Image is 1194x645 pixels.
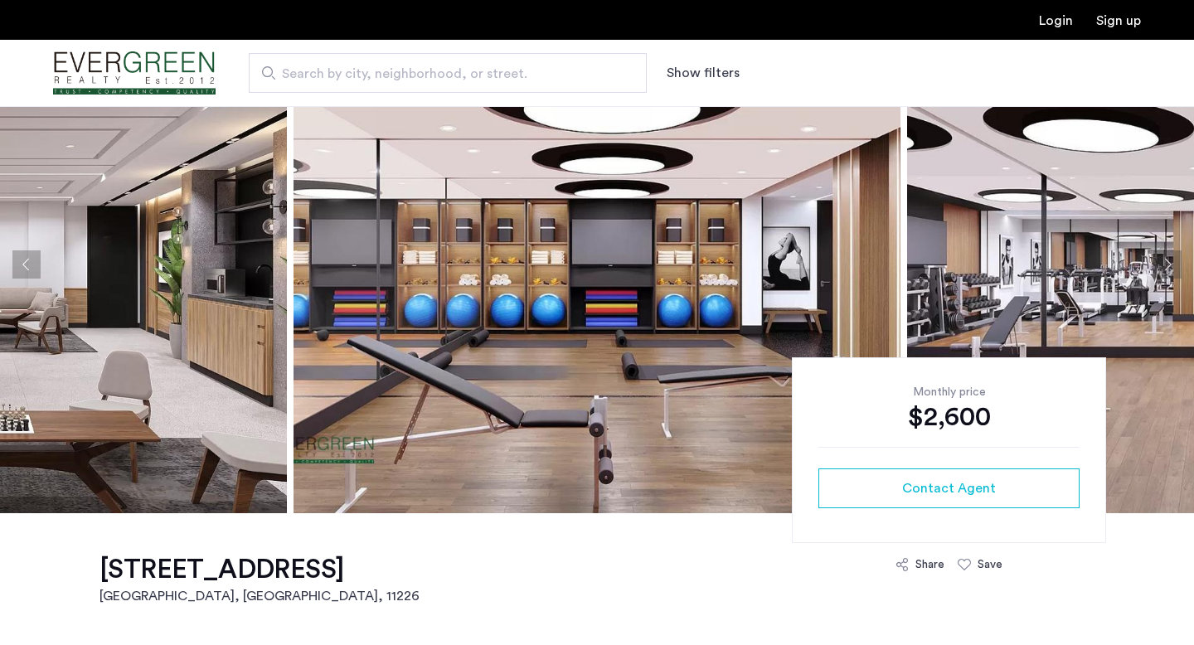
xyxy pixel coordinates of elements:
[99,553,420,606] a: [STREET_ADDRESS][GEOGRAPHIC_DATA], [GEOGRAPHIC_DATA], 11226
[915,556,944,573] div: Share
[282,64,600,84] span: Search by city, neighborhood, or street.
[1096,14,1141,27] a: Registration
[294,16,900,513] img: apartment
[978,556,1002,573] div: Save
[53,42,216,104] img: logo
[53,42,216,104] a: Cazamio Logo
[249,53,647,93] input: Apartment Search
[667,63,740,83] button: Show or hide filters
[818,468,1080,508] button: button
[12,250,41,279] button: Previous apartment
[1153,250,1182,279] button: Next apartment
[99,586,420,606] h2: [GEOGRAPHIC_DATA], [GEOGRAPHIC_DATA] , 11226
[902,478,996,498] span: Contact Agent
[818,400,1080,434] div: $2,600
[1039,14,1073,27] a: Login
[99,553,420,586] h1: [STREET_ADDRESS]
[818,384,1080,400] div: Monthly price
